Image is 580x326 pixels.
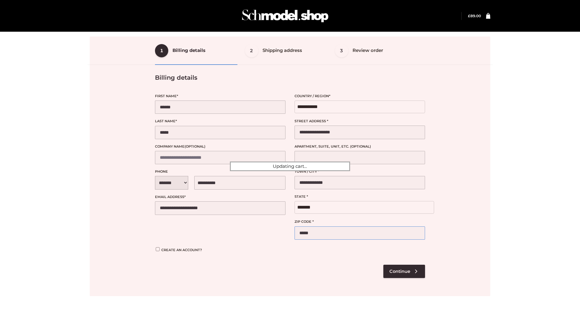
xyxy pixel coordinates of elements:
bdi: 89.00 [468,14,481,18]
span: £ [468,14,470,18]
div: Updating cart... [230,161,350,171]
a: £89.00 [468,14,481,18]
img: Schmodel Admin 964 [240,4,330,28]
